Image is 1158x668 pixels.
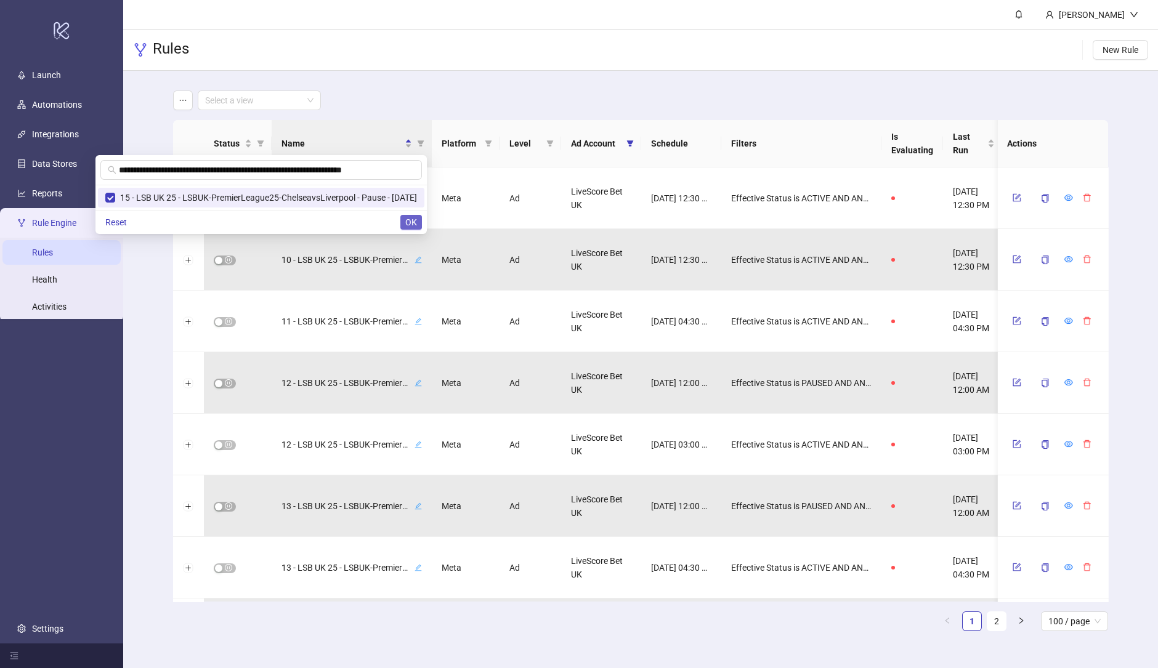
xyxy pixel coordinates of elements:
[100,215,132,230] button: Reset
[184,502,193,512] button: Expand row
[1064,378,1072,387] span: eye
[32,188,62,198] a: Reports
[17,219,26,227] span: fork
[943,120,1005,167] th: Last Run
[1012,440,1021,448] span: form
[1064,316,1072,326] a: eye
[1007,375,1026,390] button: form
[937,611,957,631] li: Previous Page
[561,598,641,660] div: LiveScore Bet UK
[1054,8,1130,22] div: [PERSON_NAME]
[1012,193,1021,202] span: form
[1030,435,1059,454] button: copy
[1064,316,1072,325] span: eye
[943,475,1005,537] div: [DATE] 12:00 AM
[987,612,1006,630] a: 2
[943,598,1005,660] div: [DATE] 12:00 AM
[1077,313,1096,328] button: delete
[1077,252,1096,267] button: delete
[281,137,402,150] span: Name
[432,475,500,537] div: Meta
[651,253,711,267] span: [DATE] 12:30 PM
[731,561,872,574] span: Effective Status is ACTIVE AND AND Name is fb-img_LSBUK-PremierLeague25-NewcastlevsArsenal_multis...
[1040,563,1049,572] span: copy
[281,438,412,451] span: 12 - LSB UK 25 - LSBUK-PremierLeague25-ChelseavsBrighton - Pause - [DATE]
[1064,563,1072,571] span: eye
[184,379,193,388] button: Expand row
[432,598,500,660] div: Meta
[651,499,711,513] span: [DATE] 12:00 AM
[105,217,127,227] span: Reset
[1103,45,1138,55] span: New Rule
[1011,611,1031,631] li: Next Page
[1077,498,1096,513] button: delete
[1040,379,1049,387] span: copy
[432,229,500,291] div: Meta
[1077,437,1096,451] button: delete
[651,561,711,574] span: [DATE] 04:30 PM
[108,166,116,174] span: search
[272,120,432,167] th: Name
[184,256,193,265] button: Expand row
[32,100,82,110] a: Automations
[1030,373,1059,393] button: copy
[1064,193,1072,203] a: eye
[115,193,417,203] span: 15 - LSB UK 25 - LSBUK-PremierLeague25-ChelseavsLiverpool - Pause - [DATE]
[1064,440,1072,449] a: eye
[32,247,53,257] a: Rules
[731,253,872,267] span: Effective Status is ACTIVE AND AND Name is fb-img_LSBUK-PremierLeague25-LiverpoolvsEverton_multis...
[1064,378,1072,388] a: eye
[405,217,417,227] span: OK
[415,134,427,153] span: filter
[561,414,641,475] div: LiveScore Bet UK
[953,130,985,157] span: Last Run
[626,140,634,147] span: filter
[1064,255,1072,264] span: eye
[1012,563,1021,571] span: form
[1082,378,1091,387] span: delete
[651,438,711,451] span: [DATE] 03:00 PM
[1064,255,1072,265] a: eye
[1082,440,1091,448] span: delete
[1130,10,1138,19] span: down
[1064,440,1072,448] span: eye
[415,318,422,325] span: edit
[624,134,636,153] span: filter
[561,291,641,352] div: LiveScore Bet UK
[943,414,1005,475] div: [DATE] 03:00 PM
[881,120,943,167] th: Is Evaluating
[254,134,267,153] span: filter
[944,617,951,624] span: left
[731,499,872,513] span: Effective Status is PAUSED AND AND Name ∋ fb-img_LSBUK-PremierLeague25-NewcastlevsArsenal_multisi...
[281,375,422,391] div: 12 - LSB UK 25 - LSBUK-PremierLeague25-ChelseavsBrighton - Launch - [DATE]edit
[204,120,272,167] th: Status
[1007,252,1026,267] button: form
[561,475,641,537] div: LiveScore Bet UK
[500,598,561,660] div: Ad
[32,302,67,312] a: Activities
[32,159,77,169] a: Data Stores
[1007,313,1026,328] button: form
[1082,193,1091,202] span: delete
[32,275,57,284] a: Health
[1041,611,1108,631] div: Page Size
[1077,560,1096,574] button: delete
[731,376,872,390] span: Effective Status is PAUSED AND AND Name ∋ fb-img_LSBUK-PremierLeague25-ChelseavsBrighton_multisiz...
[1064,193,1072,202] span: eye
[1048,612,1101,630] span: 100 / page
[281,315,412,328] span: 11 - LSB UK 25 - LSBUK-PremierLeague25-ArsenalvsManchesterCity - Pause - [DATE]
[400,215,422,230] button: OK
[500,475,561,537] div: Ad
[184,317,193,327] button: Expand row
[214,137,242,150] span: Status
[281,252,422,268] div: 10 - LSB UK 25 - LSBUK-PremierLeague25-LiverpoolvsEverton - Pause - [DATE]edit
[651,191,711,205] span: [DATE] 12:30 PM
[432,291,500,352] div: Meta
[281,376,412,390] span: 12 - LSB UK 25 - LSBUK-PremierLeague25-ChelseavsBrighton - Launch - [DATE]
[1040,502,1049,510] span: copy
[1077,375,1096,390] button: delete
[500,537,561,598] div: Ad
[937,611,957,631] button: left
[1007,560,1026,574] button: form
[442,137,480,150] span: Platform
